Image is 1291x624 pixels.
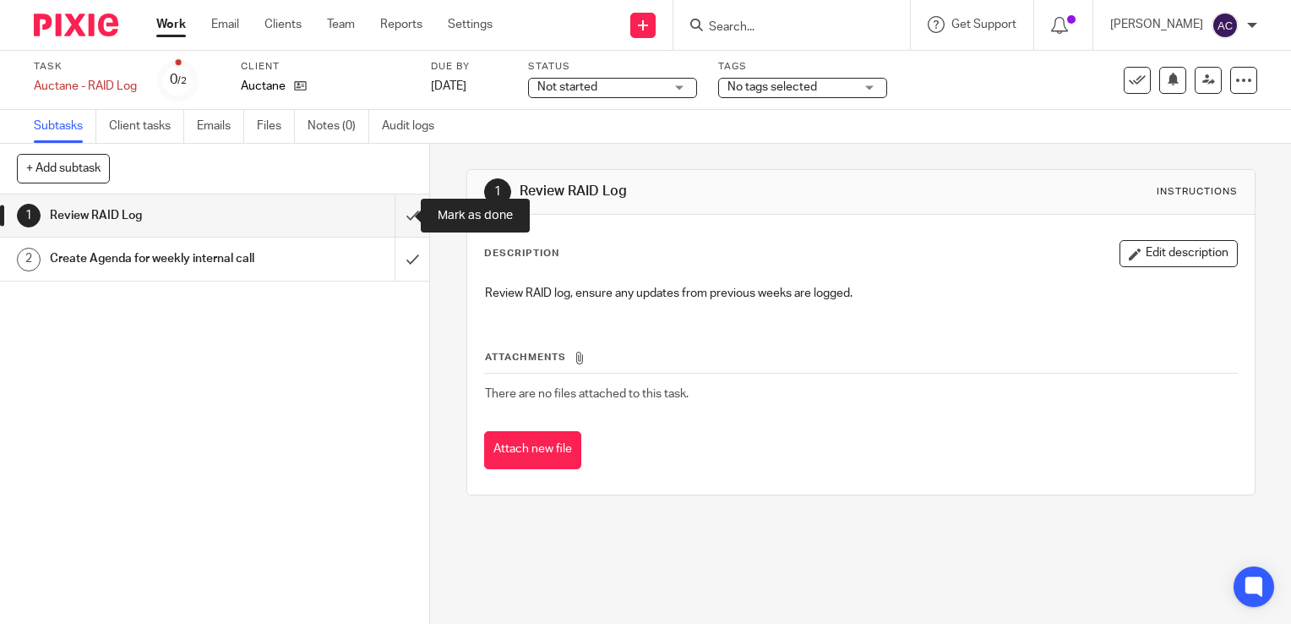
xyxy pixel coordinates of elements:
[484,178,511,205] div: 1
[382,110,447,143] a: Audit logs
[485,388,689,400] span: There are no files attached to this task.
[727,81,817,93] span: No tags selected
[485,285,1237,302] p: Review RAID log, ensure any updates from previous weeks are logged.
[241,60,410,74] label: Client
[17,154,110,183] button: + Add subtask
[211,16,239,33] a: Email
[170,70,187,90] div: 0
[707,20,859,36] input: Search
[1110,16,1203,33] p: [PERSON_NAME]
[718,60,887,74] label: Tags
[197,110,244,143] a: Emails
[1212,12,1239,39] img: svg%3E
[327,16,355,33] a: Team
[484,247,559,260] p: Description
[34,78,137,95] div: Auctane - RAID Log
[264,16,302,33] a: Clients
[50,203,269,228] h1: Review RAID Log
[17,248,41,271] div: 2
[485,353,566,362] span: Attachments
[241,78,286,95] p: Auctane
[484,431,581,469] button: Attach new file
[34,110,96,143] a: Subtasks
[308,110,369,143] a: Notes (0)
[257,110,295,143] a: Files
[34,14,118,36] img: Pixie
[34,60,137,74] label: Task
[448,16,493,33] a: Settings
[50,246,269,271] h1: Create Agenda for weekly internal call
[431,60,507,74] label: Due by
[431,80,466,92] span: [DATE]
[528,60,697,74] label: Status
[1119,240,1238,267] button: Edit description
[951,19,1016,30] span: Get Support
[156,16,186,33] a: Work
[520,183,896,200] h1: Review RAID Log
[1157,185,1238,199] div: Instructions
[537,81,597,93] span: Not started
[109,110,184,143] a: Client tasks
[380,16,422,33] a: Reports
[17,204,41,227] div: 1
[177,76,187,85] small: /2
